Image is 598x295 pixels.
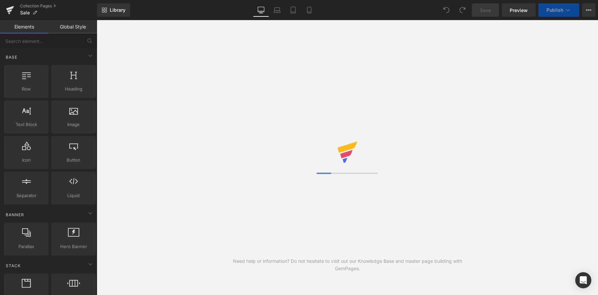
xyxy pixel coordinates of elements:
a: Desktop [253,3,269,17]
div: Open Intercom Messenger [575,272,591,288]
a: Tablet [285,3,301,17]
a: Preview [502,3,536,17]
a: New Library [97,3,130,17]
span: Sale [20,10,30,15]
span: Preview [510,7,528,14]
button: More [582,3,595,17]
button: Publish [538,3,579,17]
a: Mobile [301,3,317,17]
span: Parallax [6,243,47,250]
span: Button [53,157,94,164]
span: Stack [5,262,21,269]
div: Need help or information? Do not hesitate to visit out our Knowledge Base and master page buildin... [222,257,473,272]
span: Icon [6,157,47,164]
span: Hero Banner [53,243,94,250]
span: Publish [546,7,563,13]
a: Laptop [269,3,285,17]
span: Row [6,85,47,93]
span: Image [53,121,94,128]
a: Collection Pages [20,3,97,9]
span: Heading [53,85,94,93]
span: Save [480,7,491,14]
span: Library [110,7,125,13]
span: Liquid [53,192,94,199]
span: Banner [5,212,25,218]
button: Undo [440,3,453,17]
a: Global Style [49,20,97,34]
span: Base [5,54,18,60]
button: Redo [456,3,469,17]
span: Text Block [6,121,47,128]
span: Separator [6,192,47,199]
